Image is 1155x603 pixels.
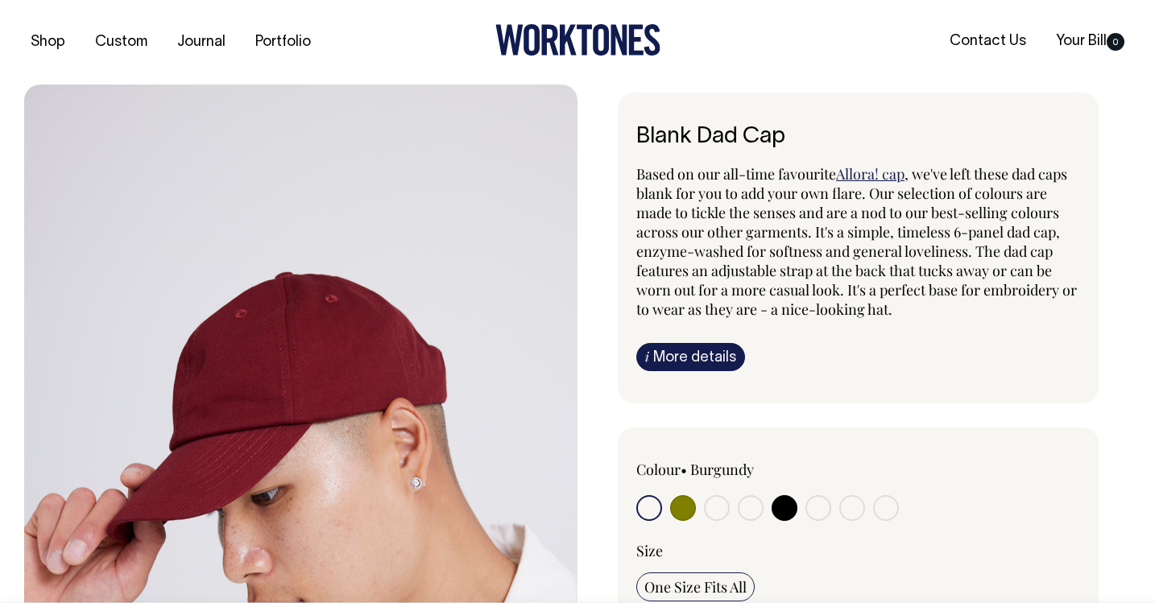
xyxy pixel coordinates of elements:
span: • [681,460,687,479]
div: Size [636,541,1080,560]
a: Allora! cap [836,164,905,184]
span: i [645,348,649,365]
a: Journal [171,29,232,56]
input: One Size Fits All [636,572,755,601]
span: 0 [1107,33,1124,51]
a: Custom [89,29,154,56]
span: Based on our all-time favourite [636,164,836,184]
a: Your Bill0 [1049,28,1131,55]
span: , we've left these dad caps blank for you to add your own flare. Our selection of colours are mad... [636,164,1077,319]
h6: Blank Dad Cap [636,125,1080,150]
div: Colour [636,460,813,479]
span: One Size Fits All [644,577,747,597]
a: Contact Us [943,28,1033,55]
label: Burgundy [690,460,754,479]
a: Portfolio [249,29,317,56]
a: iMore details [636,343,745,371]
a: Shop [24,29,72,56]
